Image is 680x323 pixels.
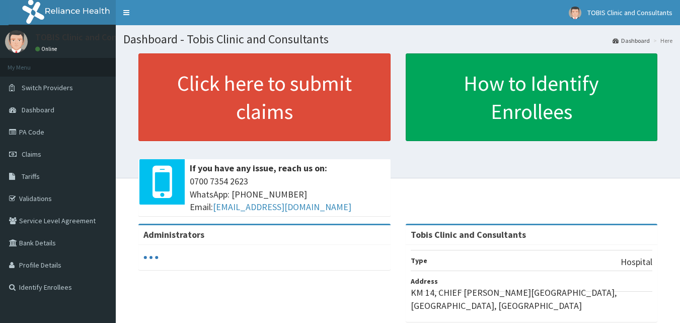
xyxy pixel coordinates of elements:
[411,256,427,265] b: Type
[406,53,658,141] a: How to Identify Enrollees
[569,7,581,19] img: User Image
[621,255,652,269] p: Hospital
[411,286,653,312] p: KM 14, CHIEF [PERSON_NAME][GEOGRAPHIC_DATA],[GEOGRAPHIC_DATA], [GEOGRAPHIC_DATA]
[143,229,204,240] b: Administrators
[22,172,40,181] span: Tariffs
[123,33,672,46] h1: Dashboard - Tobis Clinic and Consultants
[190,162,327,174] b: If you have any issue, reach us on:
[5,30,28,53] img: User Image
[613,36,650,45] a: Dashboard
[22,150,41,159] span: Claims
[143,250,159,265] svg: audio-loading
[22,105,54,114] span: Dashboard
[651,36,672,45] li: Here
[190,175,386,214] span: 0700 7354 2623 WhatsApp: [PHONE_NUMBER] Email:
[138,53,391,141] a: Click here to submit claims
[213,201,351,213] a: [EMAIL_ADDRESS][DOMAIN_NAME]
[22,83,73,92] span: Switch Providers
[411,229,526,240] strong: Tobis Clinic and Consultants
[411,277,438,286] b: Address
[587,8,672,17] span: TOBIS Clinic and Consultants
[35,45,59,52] a: Online
[35,33,149,42] p: TOBIS Clinic and Consultants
